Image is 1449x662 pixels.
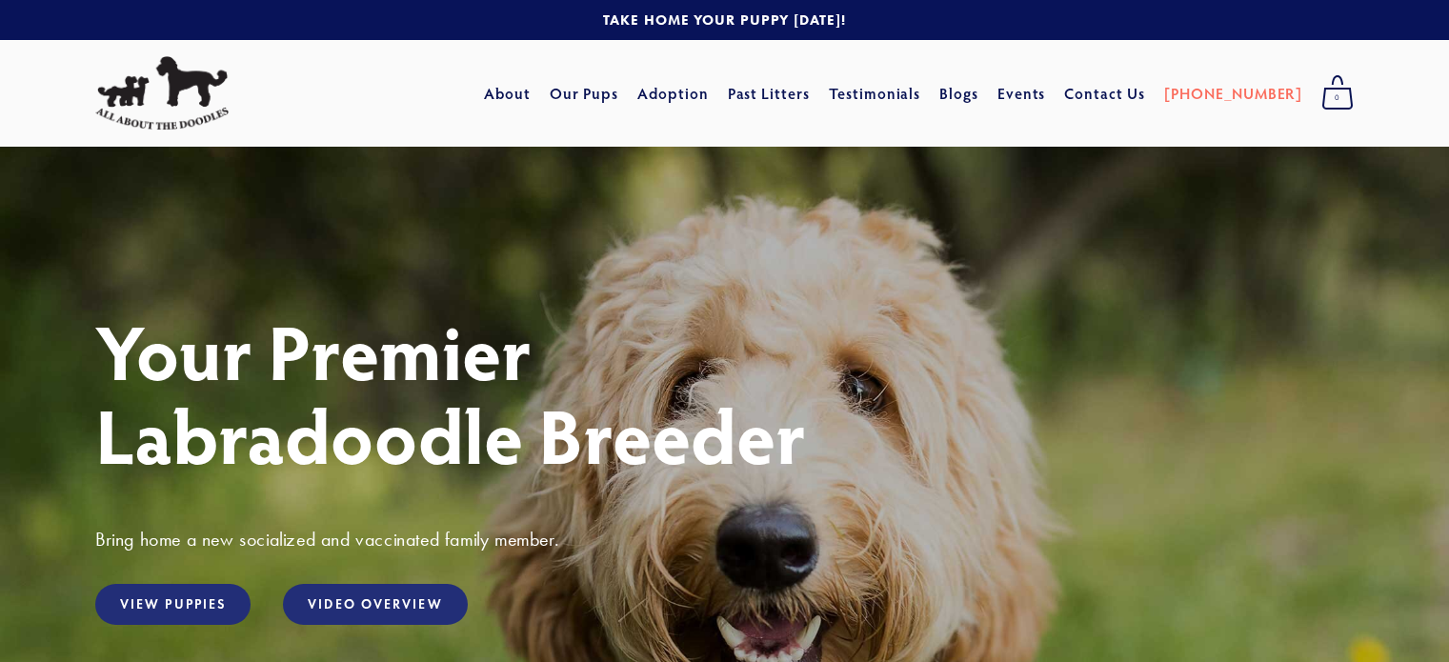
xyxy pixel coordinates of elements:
a: Our Pups [550,76,619,110]
span: 0 [1321,86,1354,110]
a: About [484,76,531,110]
a: 0 items in cart [1312,70,1363,117]
a: [PHONE_NUMBER] [1164,76,1302,110]
a: Contact Us [1064,76,1145,110]
h3: Bring home a new socialized and vaccinated family member. [95,527,1354,552]
h1: Your Premier Labradoodle Breeder [95,309,1354,476]
a: Video Overview [283,584,467,625]
a: Past Litters [728,83,811,103]
img: All About The Doodles [95,56,229,130]
a: Blogs [939,76,978,110]
a: View Puppies [95,584,251,625]
a: Testimonials [829,76,921,110]
a: Events [997,76,1046,110]
a: Adoption [637,76,709,110]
